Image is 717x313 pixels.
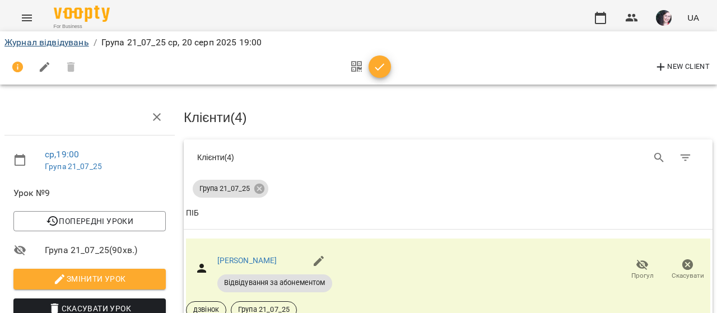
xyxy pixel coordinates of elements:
span: New Client [654,60,710,74]
span: UA [687,12,699,24]
button: Скасувати [665,254,710,286]
button: UA [683,7,704,28]
button: Прогул [620,254,665,286]
div: Група 21_07_25 [193,180,268,198]
nav: breadcrumb [4,36,713,49]
li: / [94,36,97,49]
img: 2806701817c5ecc41609d986f83e462c.jpeg [656,10,672,26]
div: ПІБ [186,207,199,220]
span: Відвідування за абонементом [217,278,332,288]
button: Menu [13,4,40,31]
span: Група 21_07_25 [193,184,257,194]
span: Попередні уроки [22,214,157,228]
h3: Клієнти ( 4 ) [184,110,713,125]
span: Прогул [631,271,654,281]
button: Фільтр [672,144,699,171]
a: ср , 19:00 [45,149,79,160]
div: Клієнти ( 4 ) [197,152,440,163]
img: Voopty Logo [54,6,110,22]
div: Sort [186,207,199,220]
button: Search [646,144,673,171]
p: Група 21_07_25 ср, 20 серп 2025 19:00 [101,36,262,49]
span: Скасувати [672,271,704,281]
button: Змінити урок [13,269,166,289]
span: Група 21_07_25 ( 90 хв. ) [45,244,166,257]
span: For Business [54,23,110,30]
button: New Client [651,58,713,76]
a: Журнал відвідувань [4,37,89,48]
span: Урок №9 [13,186,166,200]
a: [PERSON_NAME] [217,256,277,265]
span: Змінити урок [22,272,157,286]
button: Попередні уроки [13,211,166,231]
div: Table Toolbar [184,139,713,175]
span: ПІБ [186,207,710,220]
a: Група 21_07_25 [45,162,102,171]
